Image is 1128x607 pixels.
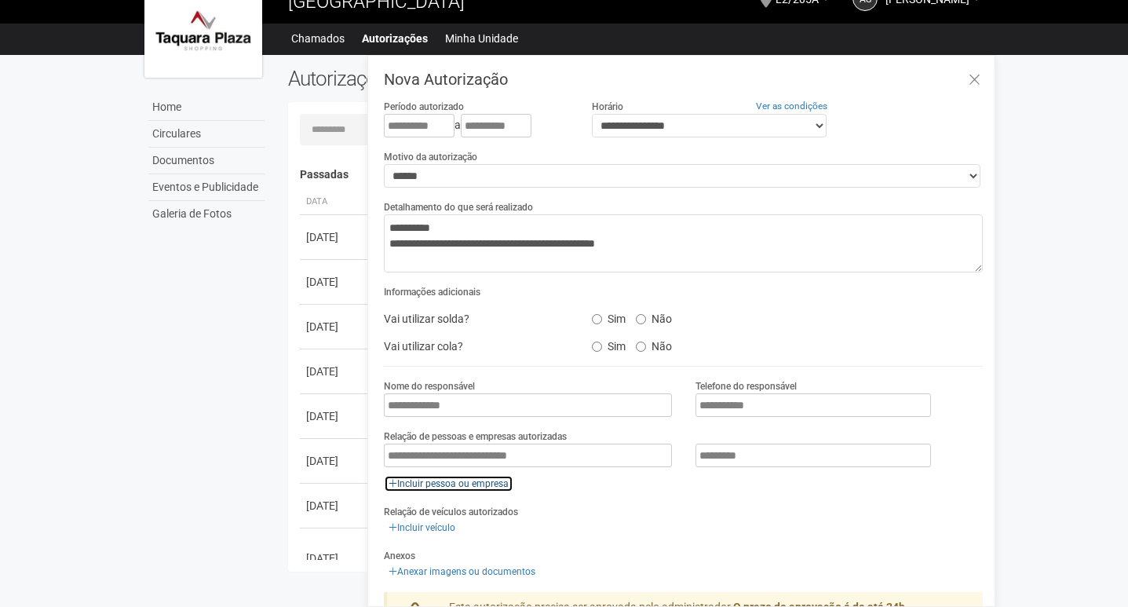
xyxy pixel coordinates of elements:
a: Minha Unidade [445,27,518,49]
label: Relação de pessoas e empresas autorizadas [384,430,567,444]
label: Anexos [384,549,415,563]
label: Informações adicionais [384,285,480,299]
label: Motivo da autorização [384,150,477,164]
div: [DATE] [306,498,364,514]
h3: Nova Autorização [384,71,983,87]
div: [DATE] [306,408,364,424]
label: Horário [592,100,623,114]
div: Vai utilizar cola? [372,335,579,358]
div: [DATE] [306,364,364,379]
div: [DATE] [306,550,364,566]
input: Não [636,314,646,324]
a: Autorizações [362,27,428,49]
label: Não [636,335,672,353]
a: Ver as condições [756,101,827,112]
a: Circulares [148,121,265,148]
label: Relação de veículos autorizados [384,505,518,519]
h2: Autorizações [288,67,624,90]
label: Período autorizado [384,100,464,114]
a: Incluir pessoa ou empresa [384,475,513,492]
input: Sim [592,342,602,352]
a: Chamados [291,27,345,49]
label: Não [636,307,672,326]
label: Detalhamento do que será realizado [384,200,533,214]
div: [DATE] [306,229,364,245]
th: Data [300,189,371,215]
input: Não [636,342,646,352]
div: [DATE] [306,453,364,469]
a: Incluir veículo [384,519,460,536]
a: Anexar imagens ou documentos [384,563,540,580]
div: [DATE] [306,319,364,335]
input: Sim [592,314,602,324]
div: Vai utilizar solda? [372,307,579,331]
div: a [384,114,568,137]
a: Eventos e Publicidade [148,174,265,201]
h4: Passadas [300,169,973,181]
label: Telefone do responsável [695,379,797,393]
a: Documentos [148,148,265,174]
label: Sim [592,335,626,353]
label: Sim [592,307,626,326]
label: Nome do responsável [384,379,475,393]
div: [DATE] [306,274,364,290]
a: Galeria de Fotos [148,201,265,227]
a: Home [148,94,265,121]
